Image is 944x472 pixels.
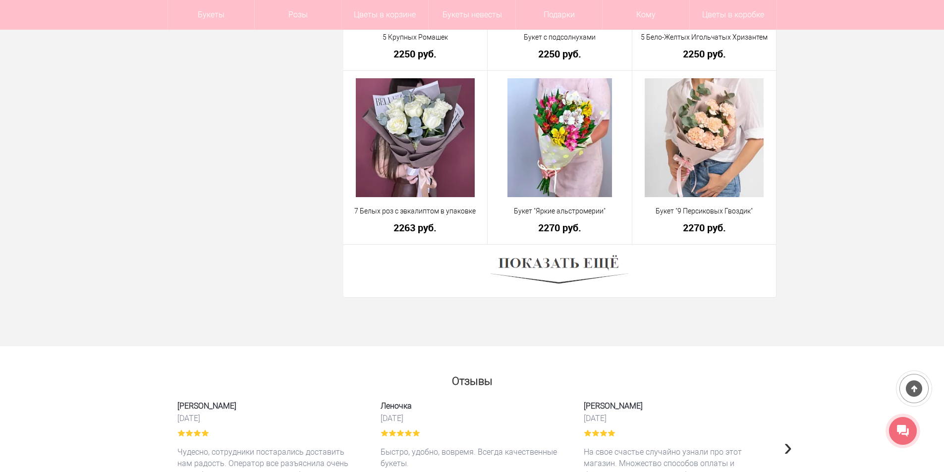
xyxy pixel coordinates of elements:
a: Букет "9 Персиковых Гвоздик" [639,206,770,216]
a: Букет с подсолнухами [494,32,625,43]
img: Показать ещё [491,252,628,290]
h2: Отзывы [167,370,777,387]
a: 2250 руб. [494,49,625,59]
a: 2270 руб. [639,222,770,233]
a: Показать ещё [491,266,628,274]
img: 7 Белых роз с эвкалиптом в упаковке [356,78,475,197]
span: [PERSON_NAME] [177,400,361,412]
time: [DATE] [177,413,361,423]
a: 5 Бело-Желтых Игольчатых Хризантем [639,32,770,43]
a: 2270 руб. [494,222,625,233]
span: Next [784,432,792,461]
a: 2250 руб. [350,49,481,59]
span: Леночка [381,400,564,412]
p: Быстро, удобно, вовремя. Всегда качественные букеты. [381,446,564,470]
img: Букет "9 Персиковых Гвоздик" [645,78,764,197]
a: 2263 руб. [350,222,481,233]
img: Букет "Яркие альстромерии" [507,78,612,197]
a: Букет "Яркие альстромерии" [494,206,625,216]
time: [DATE] [584,413,767,423]
span: Previous [152,432,161,461]
a: 5 Крупных Ромашек [350,32,481,43]
span: [PERSON_NAME] [584,400,767,412]
time: [DATE] [381,413,564,423]
a: 7 Белых роз с эвкалиптом в упаковке [350,206,481,216]
a: 2250 руб. [639,49,770,59]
